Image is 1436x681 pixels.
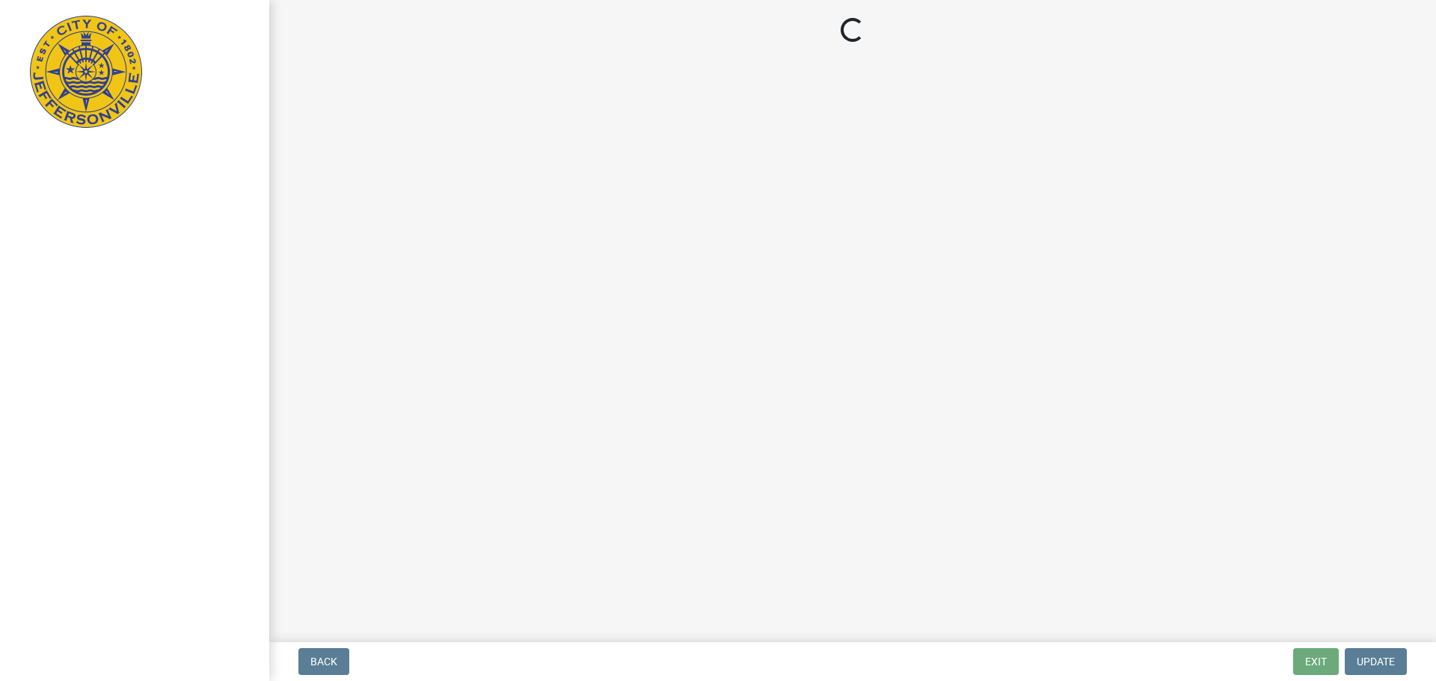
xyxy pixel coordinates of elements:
[1357,656,1395,668] span: Update
[1345,648,1407,675] button: Update
[298,648,349,675] button: Back
[30,16,142,128] img: City of Jeffersonville, Indiana
[310,656,337,668] span: Back
[1293,648,1339,675] button: Exit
